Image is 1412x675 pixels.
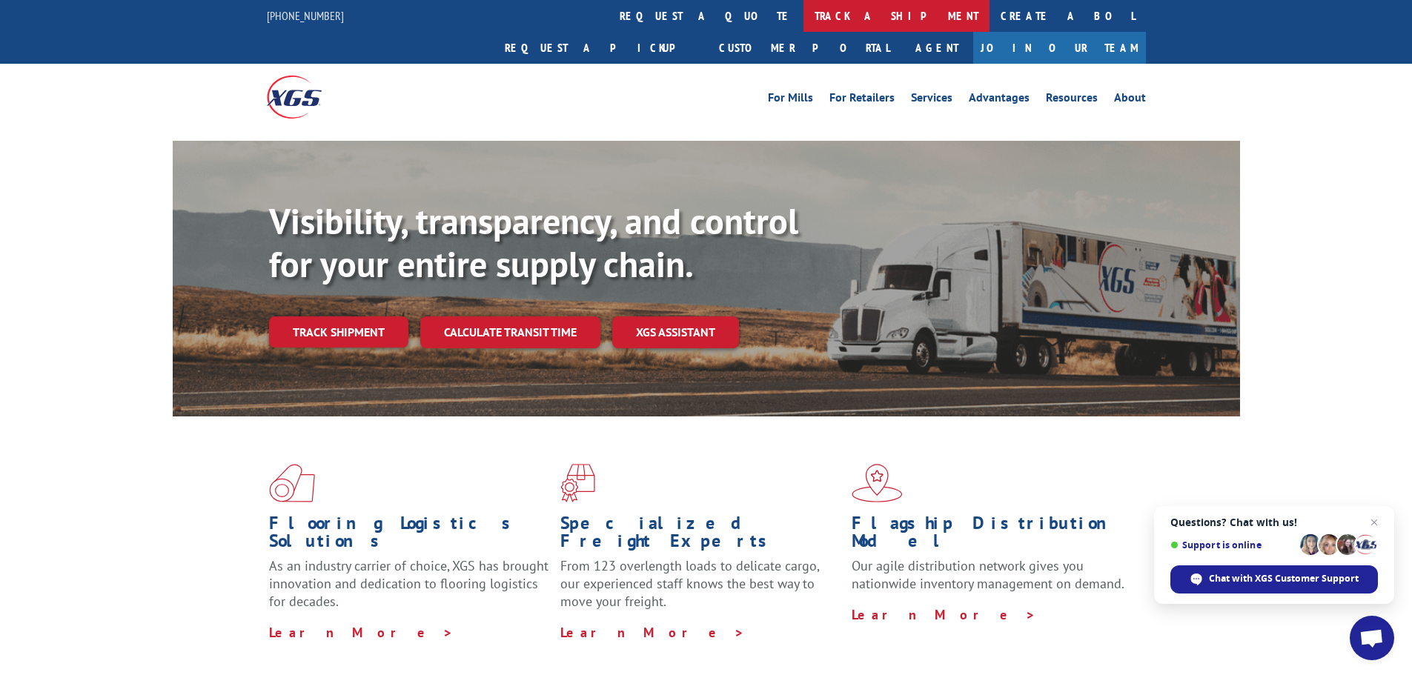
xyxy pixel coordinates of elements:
[829,92,895,108] a: For Retailers
[1114,92,1146,108] a: About
[969,92,1030,108] a: Advantages
[269,557,548,610] span: As an industry carrier of choice, XGS has brought innovation and dedication to flooring logistics...
[267,8,344,23] a: [PHONE_NUMBER]
[269,316,408,348] a: Track shipment
[852,464,903,502] img: xgs-icon-flagship-distribution-model-red
[852,557,1124,592] span: Our agile distribution network gives you nationwide inventory management on demand.
[560,624,745,641] a: Learn More >
[269,624,454,641] a: Learn More >
[1170,516,1378,528] span: Questions? Chat with us!
[852,606,1036,623] a: Learn More >
[1350,616,1394,660] div: Open chat
[1365,513,1383,531] span: Close chat
[768,92,813,108] a: For Mills
[1209,572,1359,585] span: Chat with XGS Customer Support
[973,32,1146,64] a: Join Our Team
[560,464,595,502] img: xgs-icon-focused-on-flooring-red
[901,32,973,64] a: Agent
[1170,565,1378,593] div: Chat with XGS Customer Support
[1046,92,1098,108] a: Resources
[708,32,901,64] a: Customer Portal
[852,514,1132,557] h1: Flagship Distribution Model
[560,514,841,557] h1: Specialized Freight Experts
[1170,539,1295,551] span: Support is online
[911,92,952,108] a: Services
[269,198,798,287] b: Visibility, transparency, and control for your entire supply chain.
[612,316,739,348] a: XGS ASSISTANT
[560,557,841,623] p: From 123 overlength loads to delicate cargo, our experienced staff knows the best way to move you...
[269,514,549,557] h1: Flooring Logistics Solutions
[420,316,600,348] a: Calculate transit time
[269,464,315,502] img: xgs-icon-total-supply-chain-intelligence-red
[494,32,708,64] a: Request a pickup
